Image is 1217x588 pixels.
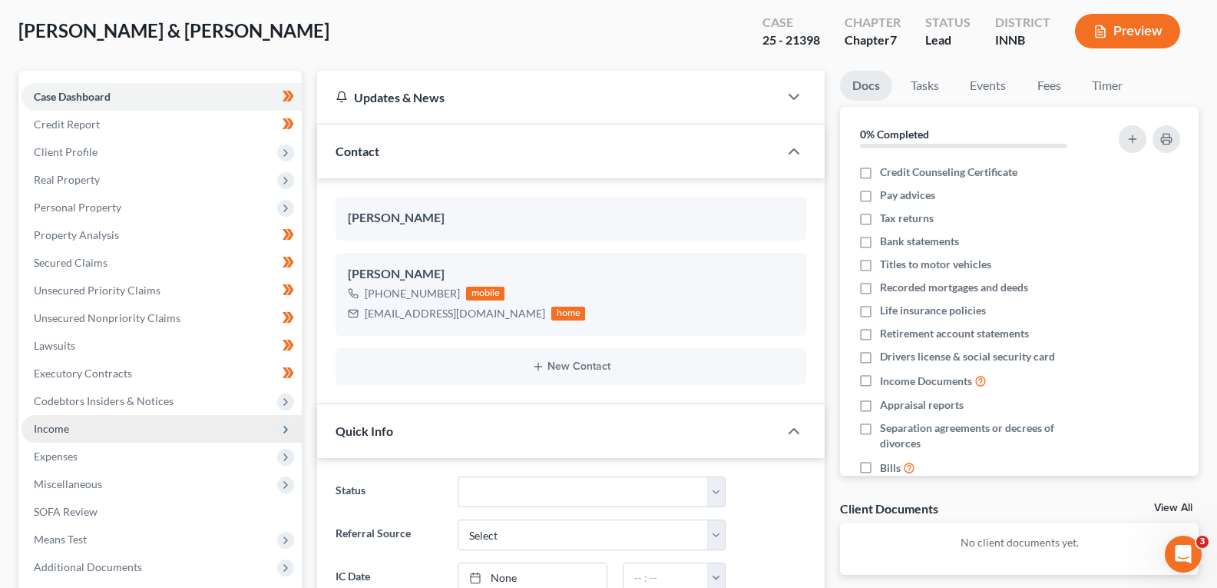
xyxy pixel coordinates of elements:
span: Means Test [34,533,87,546]
span: Appraisal reports [880,397,964,413]
div: [PERSON_NAME] [348,265,794,284]
span: Drivers license & social security card [880,349,1055,364]
a: Docs [840,71,892,101]
span: Unsecured Priority Claims [34,284,160,297]
span: Case Dashboard [34,90,111,103]
span: SOFA Review [34,505,98,518]
span: Unsecured Nonpriority Claims [34,311,180,324]
span: Expenses [34,450,78,463]
span: Property Analysis [34,228,119,241]
div: [PERSON_NAME] [348,209,794,228]
div: Status [925,14,971,32]
a: Unsecured Priority Claims [21,277,302,304]
div: 25 - 21398 [762,32,820,49]
div: mobile [466,287,504,301]
p: No client documents yet. [852,535,1186,550]
span: Tax returns [880,211,934,226]
strong: 0% Completed [860,128,929,141]
span: Secured Claims [34,256,107,269]
div: Updates & News [336,89,760,105]
span: Pay advices [880,188,935,203]
span: Executory Contracts [34,367,132,380]
span: Lawsuits [34,339,75,352]
div: INNB [995,32,1050,49]
div: Case [762,14,820,32]
a: Lawsuits [21,332,302,360]
div: District [995,14,1050,32]
span: Client Profile [34,145,98,158]
a: Tasks [898,71,951,101]
div: Chapter [845,14,901,32]
span: Retirement account statements [880,326,1029,341]
div: Lead [925,32,971,49]
span: Additional Documents [34,560,142,573]
div: Chapter [845,32,901,49]
span: Bank statements [880,234,959,249]
a: Property Analysis [21,221,302,249]
span: Codebtors Insiders & Notices [34,394,174,407]
span: Credit Counseling Certificate [880,164,1017,180]
span: Quick Info [336,424,393,438]
a: Credit Report [21,111,302,138]
span: Contact [336,144,379,158]
span: Income [34,422,69,435]
label: Referral Source [328,520,449,550]
a: SOFA Review [21,498,302,526]
a: Fees [1024,71,1073,101]
a: Events [957,71,1018,101]
div: [PHONE_NUMBER] [365,286,460,301]
span: 7 [890,32,897,47]
a: View All [1154,503,1192,513]
span: Miscellaneous [34,477,102,490]
a: Timer [1080,71,1135,101]
span: Real Property [34,173,100,186]
button: Preview [1075,14,1180,48]
a: Unsecured Nonpriority Claims [21,304,302,332]
iframe: Intercom live chat [1165,536,1202,573]
span: Bills [880,460,901,476]
span: Titles to motor vehicles [880,257,991,272]
label: Status [328,477,449,507]
span: Recorded mortgages and deeds [880,280,1028,295]
button: New Contact [348,360,794,373]
span: Personal Property [34,201,121,214]
div: home [551,307,585,321]
span: Life insurance policies [880,303,986,318]
span: 3 [1196,536,1209,548]
span: Income Documents [880,374,972,389]
span: Credit Report [34,118,100,131]
a: Secured Claims [21,249,302,277]
div: Client Documents [840,500,938,517]
div: [EMAIL_ADDRESS][DOMAIN_NAME] [365,306,545,321]
a: Executory Contracts [21,360,302,387]
a: Case Dashboard [21,83,302,111]
span: [PERSON_NAME] & [PERSON_NAME] [18,19,329,42]
span: Separation agreements or decrees of divorces [880,420,1096,451]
